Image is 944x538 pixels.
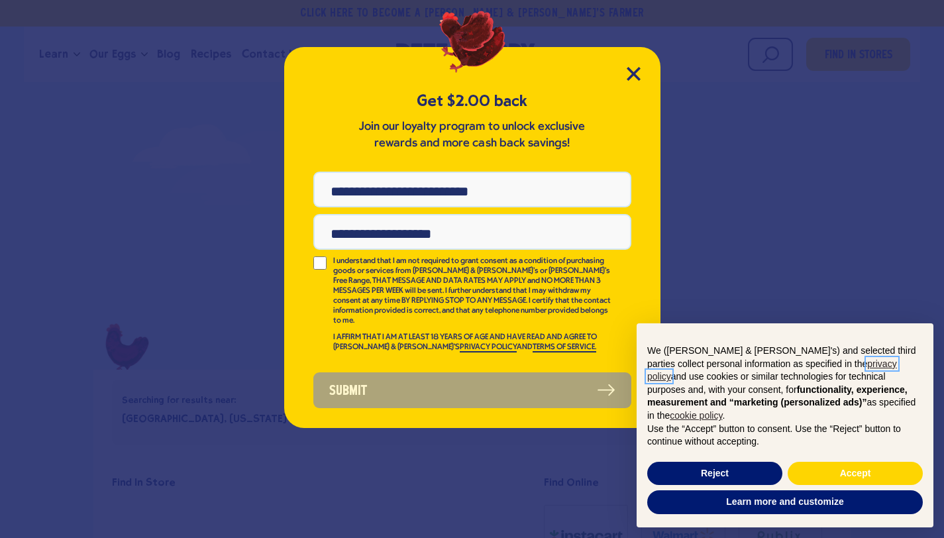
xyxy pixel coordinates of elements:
a: cookie policy [670,410,722,421]
button: Reject [647,462,782,486]
button: Submit [313,372,631,408]
h5: Get $2.00 back [313,90,631,112]
p: Use the “Accept” button to consent. Use the “Reject” button to continue without accepting. [647,423,923,449]
button: Learn more and customize [647,490,923,514]
button: Close Modal [627,67,641,81]
p: I understand that I am not required to grant consent as a condition of purchasing goods or servic... [333,256,613,326]
p: Join our loyalty program to unlock exclusive rewards and more cash back savings! [356,119,588,152]
p: I AFFIRM THAT I AM AT LEAST 18 YEARS OF AGE AND HAVE READ AND AGREE TO [PERSON_NAME] & [PERSON_NA... [333,333,613,352]
button: Accept [788,462,923,486]
p: We ([PERSON_NAME] & [PERSON_NAME]'s) and selected third parties collect personal information as s... [647,345,923,423]
a: PRIVACY POLICY [460,343,517,352]
a: TERMS OF SERVICE. [533,343,596,352]
input: I understand that I am not required to grant consent as a condition of purchasing goods or servic... [313,256,327,270]
a: privacy policy [647,358,897,382]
